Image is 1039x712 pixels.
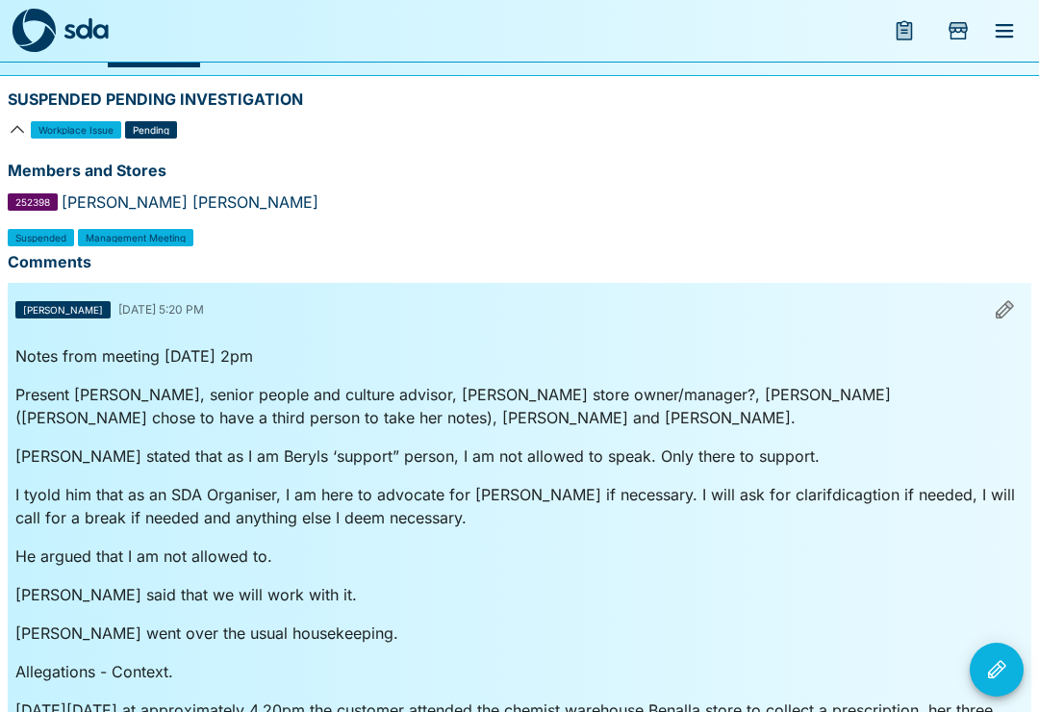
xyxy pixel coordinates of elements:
[15,545,1024,568] p: He argued that I am not allowed to.
[63,17,109,39] img: sda-logotype.svg
[15,583,1024,606] p: [PERSON_NAME] said that we will work with it.
[981,8,1027,54] button: menu
[15,622,1024,645] p: [PERSON_NAME] went over the usual housekeeping.
[15,197,50,207] span: 252398
[15,483,1024,529] p: I tyold him that as an SDA Organiser, I am here to advocate for [PERSON_NAME] if necessary. I wil...
[23,305,103,315] span: [PERSON_NAME]
[881,8,927,54] button: menu
[15,445,1024,468] p: [PERSON_NAME] stated that as I am Beryls ‘support” person, I am not allowed to speak. Only there ...
[133,125,169,135] span: Pending
[8,191,1031,214] div: [PERSON_NAME] [PERSON_NAME]
[38,125,114,135] span: Workplace Issue
[15,233,66,242] span: Suspended
[15,344,1024,368] p: Notes from meeting [DATE] 2pm
[12,9,56,53] img: sda-logo-dark.svg
[118,300,204,319] span: [DATE] 5:20 PM
[8,159,166,184] p: Members and Stores
[970,643,1024,697] button: Issue Actions
[935,8,981,54] button: Add Store Visit
[8,88,303,113] p: SUSPENDED PENDING INVESTIGATION
[86,233,186,242] span: Management Meeting
[15,660,1024,683] p: Allegations - Context.
[15,383,1024,429] p: Present [PERSON_NAME], senior people and culture advisor, [PERSON_NAME] store owner/manager?, [PE...
[8,250,91,275] p: Comments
